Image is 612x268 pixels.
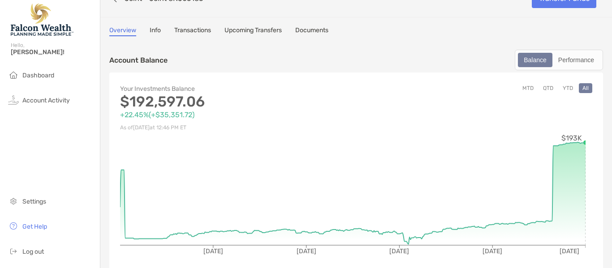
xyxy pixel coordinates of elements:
button: YTD [559,83,577,93]
img: logout icon [8,246,19,256]
img: activity icon [8,94,19,105]
span: Dashboard [22,72,54,79]
img: Falcon Wealth Planning Logo [11,4,73,36]
div: Performance [553,54,599,66]
p: Account Balance [109,55,168,66]
button: QTD [539,83,557,93]
a: Overview [109,26,136,36]
a: Documents [295,26,328,36]
button: MTD [519,83,537,93]
p: $192,597.06 [120,96,356,107]
span: Account Activity [22,97,70,104]
button: All [579,83,592,93]
tspan: [DATE] [560,247,579,255]
a: Transactions [174,26,211,36]
img: settings icon [8,196,19,206]
tspan: [DATE] [203,247,223,255]
div: Balance [519,54,552,66]
span: Get Help [22,223,47,230]
p: +22.45% ( +$35,351.72 ) [120,109,356,120]
span: Settings [22,198,46,205]
img: get-help icon [8,221,19,231]
tspan: [DATE] [483,247,502,255]
a: Upcoming Transfers [224,26,282,36]
p: Your Investments Balance [120,83,356,94]
img: household icon [8,69,19,80]
span: [PERSON_NAME]! [11,48,95,56]
tspan: [DATE] [297,247,316,255]
p: As of [DATE] at 12:46 PM ET [120,122,356,133]
div: segmented control [515,50,603,70]
a: Info [150,26,161,36]
tspan: $193K [561,134,582,142]
span: Log out [22,248,44,255]
tspan: [DATE] [389,247,409,255]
